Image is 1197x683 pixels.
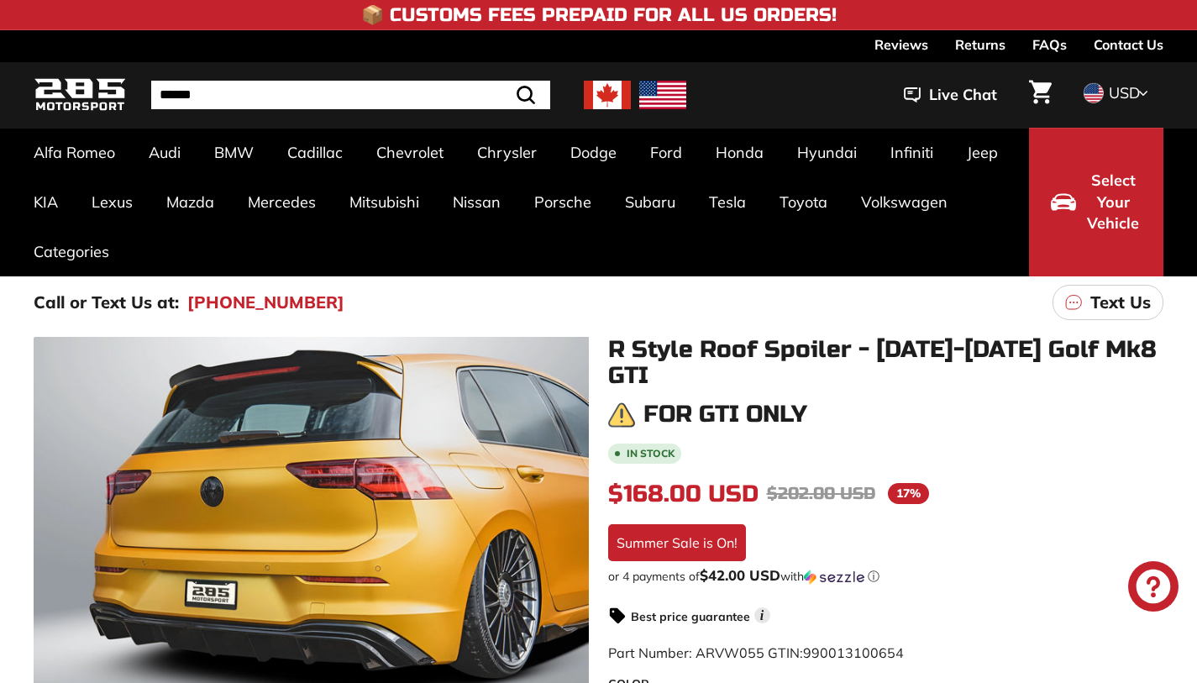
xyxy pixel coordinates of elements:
[460,128,554,177] a: Chrysler
[1123,561,1184,616] inbox-online-store-chat: Shopify online store chat
[554,128,633,177] a: Dodge
[17,227,126,276] a: Categories
[132,128,197,177] a: Audi
[1032,30,1067,59] a: FAQs
[844,177,964,227] a: Volkswagen
[75,177,150,227] a: Lexus
[17,177,75,227] a: KIA
[888,483,929,504] span: 17%
[874,128,950,177] a: Infiniti
[882,74,1019,116] button: Live Chat
[270,128,360,177] a: Cadillac
[517,177,608,227] a: Porsche
[627,449,675,459] b: In stock
[608,568,1164,585] div: or 4 payments of$42.00 USDwithSezzle Click to learn more about Sezzle
[929,84,997,106] span: Live Chat
[950,128,1015,177] a: Jeep
[360,128,460,177] a: Chevrolet
[1029,128,1163,276] button: Select Your Vehicle
[780,128,874,177] a: Hyundai
[874,30,928,59] a: Reviews
[633,128,699,177] a: Ford
[187,290,344,315] a: [PHONE_NUMBER]
[361,5,837,25] h4: 📦 Customs Fees Prepaid for All US Orders!
[804,570,864,585] img: Sezzle
[803,644,904,661] span: 990013100654
[333,177,436,227] a: Mitsubishi
[700,566,780,584] span: $42.00 USD
[643,402,807,428] h3: For GTI only
[1053,285,1163,320] a: Text Us
[955,30,1005,59] a: Returns
[436,177,517,227] a: Nissan
[608,177,692,227] a: Subaru
[231,177,333,227] a: Mercedes
[34,76,126,115] img: Logo_285_Motorsport_areodynamics_components
[608,337,1164,389] h1: R Style Roof Spoiler - [DATE]-[DATE] Golf Mk8 GTI
[754,607,770,623] span: i
[631,609,750,624] strong: Best price guarantee
[699,128,780,177] a: Honda
[608,644,904,661] span: Part Number: ARVW055 GTIN:
[1090,290,1151,315] p: Text Us
[197,128,270,177] a: BMW
[151,81,550,109] input: Search
[34,290,179,315] p: Call or Text Us at:
[1019,66,1062,123] a: Cart
[692,177,763,227] a: Tesla
[17,128,132,177] a: Alfa Romeo
[608,568,1164,585] div: or 4 payments of with
[608,402,635,428] img: warning.png
[608,480,759,508] span: $168.00 USD
[150,177,231,227] a: Mazda
[767,483,875,504] span: $202.00 USD
[1094,30,1163,59] a: Contact Us
[763,177,844,227] a: Toyota
[608,524,746,561] div: Summer Sale is On!
[1084,170,1142,234] span: Select Your Vehicle
[1109,83,1140,102] span: USD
